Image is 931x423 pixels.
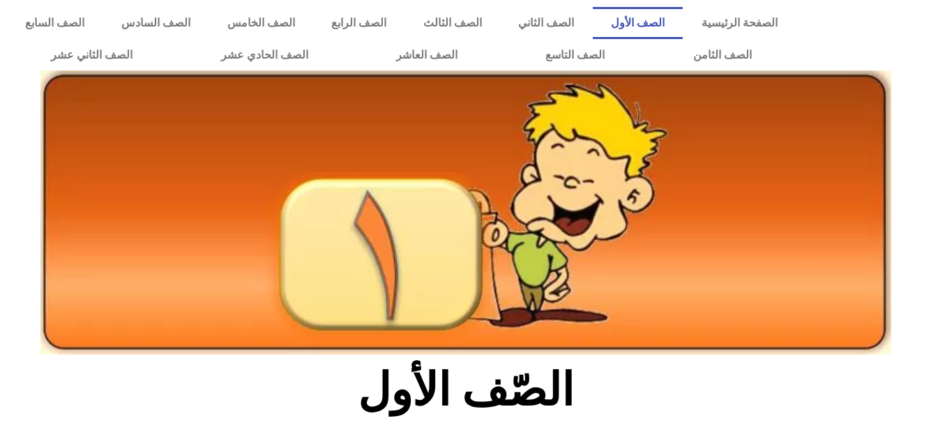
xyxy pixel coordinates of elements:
a: الصف الثامن [649,39,795,71]
a: الصف الثاني [500,7,593,39]
a: الصف التاسع [501,39,649,71]
a: الصف الخامس [209,7,313,39]
a: الصف الثالث [404,7,500,39]
h2: الصّف الأول [235,363,696,417]
a: الصف الحادي عشر [176,39,351,71]
a: الصف السادس [103,7,209,39]
a: الصفحة الرئيسية [683,7,796,39]
a: الصف العاشر [352,39,501,71]
a: الصف السابع [7,7,103,39]
a: الصف الرابع [313,7,405,39]
a: الصف الثاني عشر [7,39,176,71]
a: الصف الأول [593,7,683,39]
